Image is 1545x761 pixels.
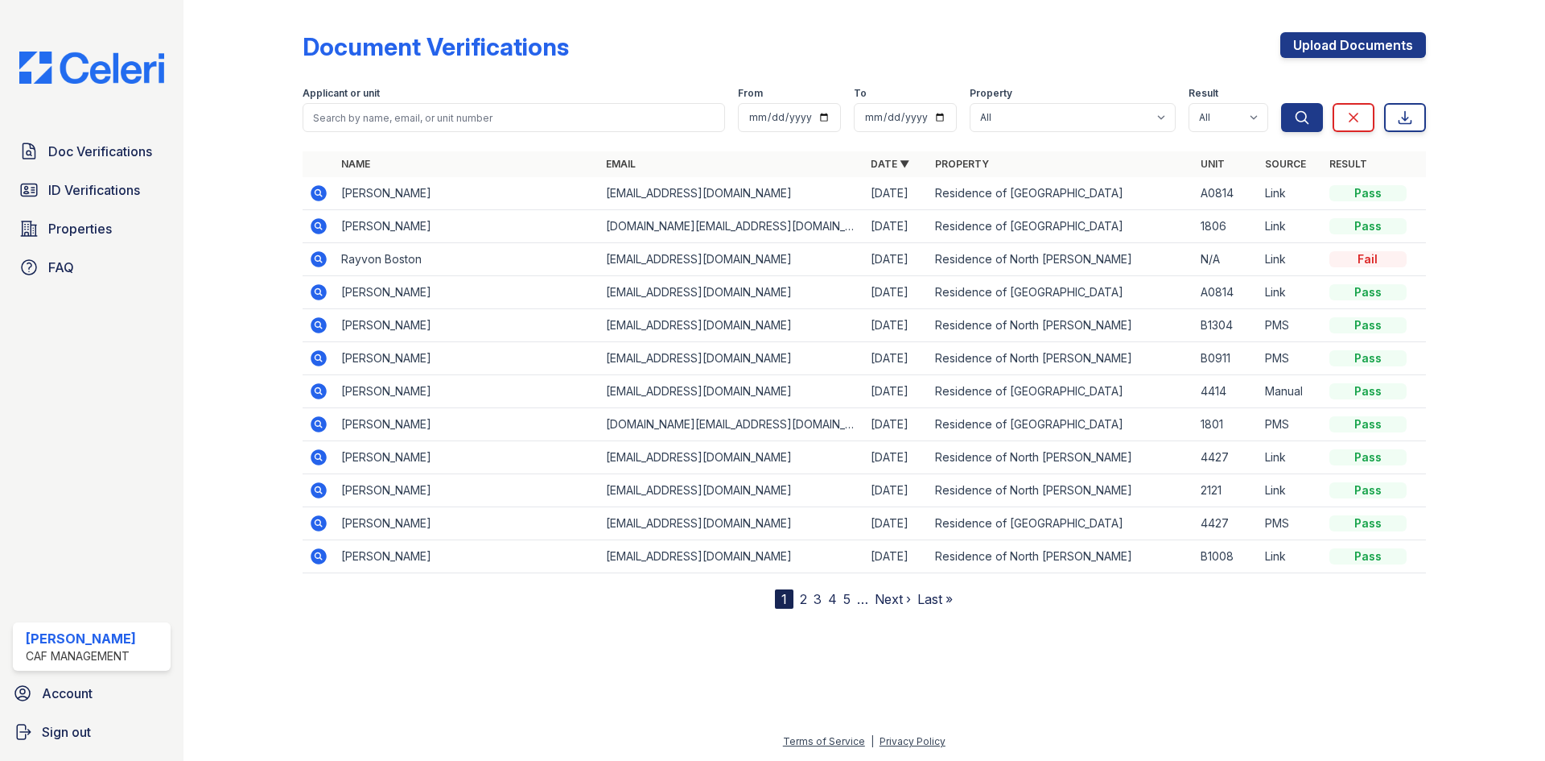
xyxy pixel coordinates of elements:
a: Doc Verifications [13,135,171,168]
a: Account [6,677,177,709]
label: Property [970,87,1012,100]
td: Link [1259,210,1323,243]
a: Email [606,158,636,170]
td: [DOMAIN_NAME][EMAIL_ADDRESS][DOMAIN_NAME] [599,210,864,243]
label: Applicant or unit [303,87,380,100]
td: Residence of [GEOGRAPHIC_DATA] [929,210,1193,243]
td: [EMAIL_ADDRESS][DOMAIN_NAME] [599,177,864,210]
div: Pass [1329,482,1407,498]
div: Document Verifications [303,32,569,61]
td: [PERSON_NAME] [335,540,599,573]
td: 4427 [1194,441,1259,474]
td: Residence of [GEOGRAPHIC_DATA] [929,375,1193,408]
td: Link [1259,243,1323,276]
span: Sign out [42,722,91,742]
td: [EMAIL_ADDRESS][DOMAIN_NAME] [599,276,864,309]
td: [DATE] [864,474,929,507]
span: … [857,589,868,609]
div: Pass [1329,218,1407,234]
a: Result [1329,158,1367,170]
div: Pass [1329,416,1407,432]
td: Residence of North [PERSON_NAME] [929,243,1193,276]
td: [PERSON_NAME] [335,408,599,441]
a: Last » [917,591,953,607]
a: Date ▼ [871,158,909,170]
a: Upload Documents [1280,32,1426,58]
td: [DATE] [864,540,929,573]
a: 2 [800,591,807,607]
td: 2121 [1194,474,1259,507]
td: [EMAIL_ADDRESS][DOMAIN_NAME] [599,243,864,276]
td: Residence of [GEOGRAPHIC_DATA] [929,177,1193,210]
td: [DATE] [864,408,929,441]
div: | [871,735,874,747]
td: 4427 [1194,507,1259,540]
a: ID Verifications [13,174,171,206]
td: Residence of North [PERSON_NAME] [929,474,1193,507]
td: [DATE] [864,177,929,210]
div: Fail [1329,251,1407,267]
div: Pass [1329,515,1407,531]
td: Rayvon Boston [335,243,599,276]
img: CE_Logo_Blue-a8612792a0a2168367f1c8372b55b34899dd931a85d93a1a3d3e32e68fde9ad4.png [6,52,177,84]
td: [EMAIL_ADDRESS][DOMAIN_NAME] [599,441,864,474]
div: CAF Management [26,648,136,664]
td: [PERSON_NAME] [335,441,599,474]
td: [EMAIL_ADDRESS][DOMAIN_NAME] [599,342,864,375]
td: [PERSON_NAME] [335,375,599,408]
div: Pass [1329,284,1407,300]
td: [DOMAIN_NAME][EMAIL_ADDRESS][DOMAIN_NAME] [599,408,864,441]
td: Link [1259,474,1323,507]
td: [DATE] [864,276,929,309]
td: N/A [1194,243,1259,276]
td: A0814 [1194,276,1259,309]
td: [EMAIL_ADDRESS][DOMAIN_NAME] [599,507,864,540]
td: B1304 [1194,309,1259,342]
div: [PERSON_NAME] [26,629,136,648]
td: [DATE] [864,375,929,408]
td: 4414 [1194,375,1259,408]
td: Link [1259,540,1323,573]
div: Pass [1329,383,1407,399]
span: Account [42,684,93,703]
td: PMS [1259,408,1323,441]
a: 5 [843,591,851,607]
a: Privacy Policy [880,735,946,747]
td: B0911 [1194,342,1259,375]
a: 3 [814,591,822,607]
td: [PERSON_NAME] [335,177,599,210]
input: Search by name, email, or unit number [303,103,725,132]
label: To [854,87,867,100]
td: [PERSON_NAME] [335,342,599,375]
div: Pass [1329,548,1407,565]
td: [EMAIL_ADDRESS][DOMAIN_NAME] [599,309,864,342]
label: Result [1189,87,1218,100]
a: Sign out [6,716,177,748]
td: [DATE] [864,507,929,540]
td: [DATE] [864,210,929,243]
td: Link [1259,441,1323,474]
td: Residence of North [PERSON_NAME] [929,441,1193,474]
td: [EMAIL_ADDRESS][DOMAIN_NAME] [599,540,864,573]
div: Pass [1329,317,1407,333]
td: Residence of [GEOGRAPHIC_DATA] [929,276,1193,309]
td: PMS [1259,507,1323,540]
a: Terms of Service [783,735,865,747]
span: ID Verifications [48,180,140,200]
td: B1008 [1194,540,1259,573]
td: [PERSON_NAME] [335,210,599,243]
a: 4 [828,591,837,607]
td: Link [1259,276,1323,309]
td: [DATE] [864,342,929,375]
td: [PERSON_NAME] [335,276,599,309]
td: [PERSON_NAME] [335,474,599,507]
td: [DATE] [864,243,929,276]
div: Pass [1329,185,1407,201]
a: FAQ [13,251,171,283]
div: 1 [775,589,793,609]
td: PMS [1259,309,1323,342]
td: 1806 [1194,210,1259,243]
td: [EMAIL_ADDRESS][DOMAIN_NAME] [599,474,864,507]
a: Unit [1201,158,1225,170]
